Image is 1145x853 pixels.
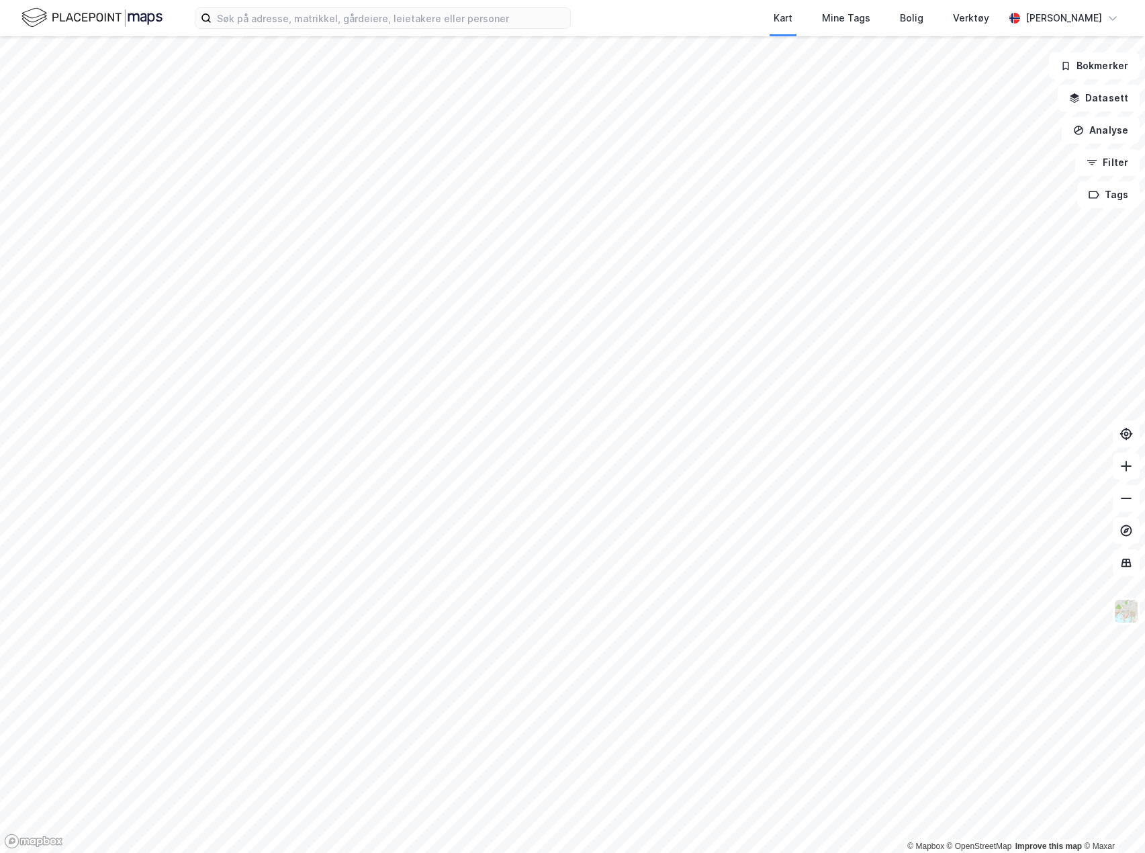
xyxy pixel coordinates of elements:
[822,10,870,26] div: Mine Tags
[953,10,989,26] div: Verktøy
[774,10,792,26] div: Kart
[1078,789,1145,853] iframe: Chat Widget
[212,8,570,28] input: Søk på adresse, matrikkel, gårdeiere, leietakere eller personer
[1078,789,1145,853] div: Kontrollprogram for chat
[1025,10,1102,26] div: [PERSON_NAME]
[900,10,923,26] div: Bolig
[21,6,163,30] img: logo.f888ab2527a4732fd821a326f86c7f29.svg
